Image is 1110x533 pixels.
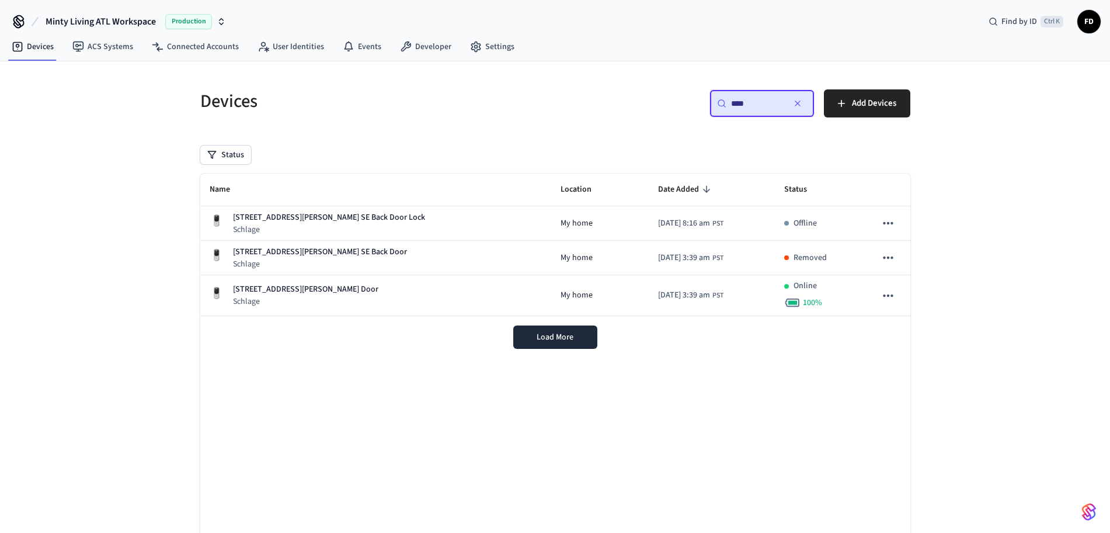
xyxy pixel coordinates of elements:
span: 100 % [803,297,822,309]
span: Minty Living ATL Workspace [46,15,156,29]
span: My home [561,289,593,302]
p: Schlage [233,296,378,307]
p: [STREET_ADDRESS][PERSON_NAME] SE Back Door Lock [233,212,425,224]
p: Schlage [233,258,407,270]
table: sticky table [200,174,910,316]
button: FD [1077,10,1101,33]
img: Yale Assure Touchscreen Wifi Smart Lock, Satin Nickel, Front [210,214,224,228]
p: [STREET_ADDRESS][PERSON_NAME] SE Back Door [233,246,407,258]
h5: Devices [200,89,548,113]
img: SeamLogoGradient.69752ec5.svg [1082,503,1096,521]
span: [DATE] 3:39 am [658,289,710,302]
p: Online [794,280,817,292]
span: PST [712,219,723,229]
div: Asia/Manila [658,289,723,302]
a: User Identities [248,36,333,57]
span: Name [210,181,245,199]
button: Load More [513,326,597,349]
span: Add Devices [852,96,896,111]
span: FD [1078,11,1099,32]
a: Developer [391,36,461,57]
img: Yale Assure Touchscreen Wifi Smart Lock, Satin Nickel, Front [210,286,224,300]
a: Devices [2,36,63,57]
p: Schlage [233,224,425,236]
div: Find by IDCtrl K [979,11,1073,32]
div: Asia/Manila [658,217,723,230]
span: My home [561,217,593,230]
a: Events [333,36,391,57]
span: Load More [537,331,573,343]
p: Removed [794,252,827,264]
a: Settings [461,36,524,57]
p: Offline [794,217,817,230]
a: Connected Accounts [142,36,248,57]
span: Production [165,14,212,29]
span: Date Added [658,181,714,199]
div: Asia/Manila [658,252,723,264]
span: PST [712,253,723,264]
button: Status [200,146,251,164]
span: Status [784,181,822,199]
span: My home [561,252,593,264]
a: ACS Systems [63,36,142,57]
span: Find by ID [1001,16,1037,27]
span: [DATE] 3:39 am [658,252,710,264]
span: PST [712,290,723,301]
p: [STREET_ADDRESS][PERSON_NAME] Door [233,283,378,296]
span: Location [561,181,607,199]
button: Add Devices [824,89,910,117]
span: Ctrl K [1041,16,1063,27]
span: [DATE] 8:16 am [658,217,710,230]
img: Yale Assure Touchscreen Wifi Smart Lock, Satin Nickel, Front [210,248,224,262]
